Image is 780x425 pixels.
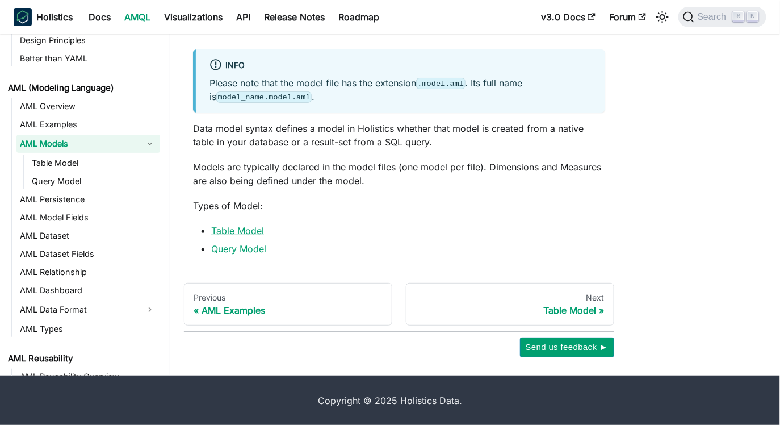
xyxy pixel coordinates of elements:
button: Send us feedback ► [520,338,614,357]
span: Send us feedback ► [526,340,609,355]
a: API [229,8,257,26]
p: Data model syntax defines a model in Holistics whether that model is created from a native table ... [193,122,605,149]
a: Query Model [28,173,160,189]
button: Switch between dark and light mode (currently light mode) [653,8,672,26]
a: AML Examples [16,116,160,132]
a: Query Model [211,243,266,255]
a: AMQL [118,8,157,26]
button: Expand sidebar category 'AML Data Format' [140,301,160,319]
a: Visualizations [157,8,229,26]
p: Types of Model: [193,199,605,213]
code: model_name.model.aml [216,91,312,103]
a: AML Reusability [5,351,160,366]
a: PreviousAML Examples [184,283,392,326]
a: AML (Modeling Language) [5,80,160,96]
a: Better than YAML [16,51,160,66]
kbd: K [747,11,758,22]
a: Design Principles [16,32,160,48]
img: Holistics [14,8,32,26]
a: Forum [602,8,653,26]
div: Table Model [416,305,605,316]
a: AML Persistence [16,191,160,207]
button: Search (Command+K) [678,7,766,27]
a: AML Model Fields [16,210,160,226]
a: NextTable Model [406,283,614,326]
p: Models are typically declared in the model files (one model per file). Dimensions and Measures ar... [193,160,605,188]
div: AML Examples [194,305,383,316]
a: HolisticsHolistics [14,8,73,26]
a: AML Relationship [16,264,160,280]
div: Copyright © 2025 Holistics Data. [80,394,700,407]
p: Please note that the model file has the extension . Its full name is . [209,76,592,103]
a: AML Overview [16,98,160,114]
div: Next [416,293,605,303]
div: Previous [194,293,383,303]
button: Collapse sidebar category 'AML Models' [140,135,160,153]
a: AML Types [16,321,160,337]
a: Docs [82,8,118,26]
a: AML Data Format [16,301,140,319]
nav: Docs pages [184,283,614,326]
a: AML Dataset [16,228,160,244]
a: Table Model [28,155,160,171]
a: AML Reusability Overview [16,369,160,385]
a: AML Dataset Fields [16,246,160,262]
a: Table Model [211,225,264,236]
span: Search [694,12,733,22]
a: AML Models [16,135,140,153]
a: v3.0 Docs [534,8,602,26]
div: info [209,59,592,73]
a: Roadmap [332,8,386,26]
a: AML Dashboard [16,282,160,298]
kbd: ⌘ [733,11,744,22]
a: Release Notes [257,8,332,26]
code: .model.aml [416,78,466,89]
b: Holistics [36,10,73,24]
